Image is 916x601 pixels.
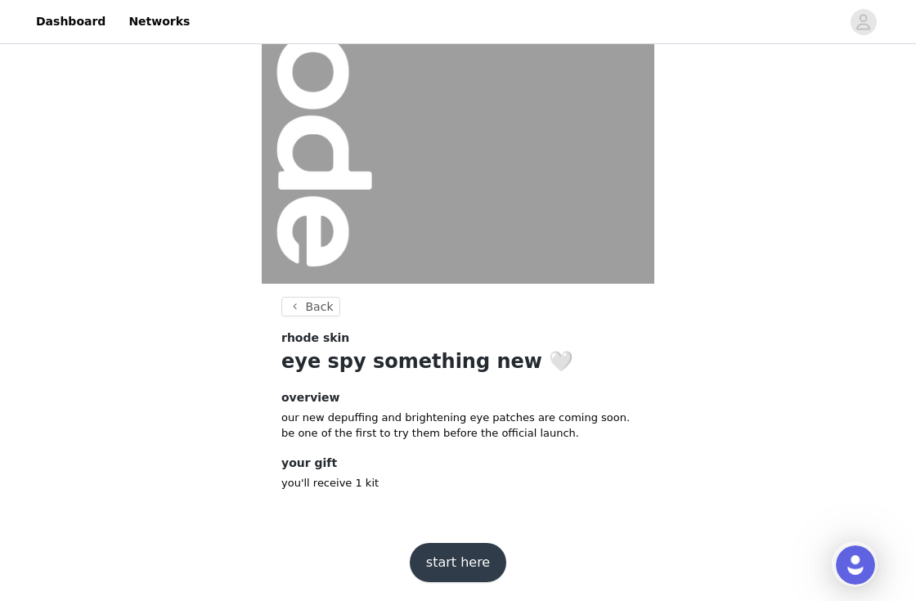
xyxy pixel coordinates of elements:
iframe: Intercom live chat [836,545,875,585]
span: rhode skin [281,330,349,347]
p: you'll receive 1 kit [281,475,635,491]
a: Dashboard [26,3,115,40]
h4: overview [281,389,635,406]
div: avatar [855,9,871,35]
a: Networks [119,3,200,40]
iframe: Intercom live chat discovery launcher [832,541,878,587]
button: start here [410,543,506,582]
p: our new depuffing and brightening eye patches are coming soon. be one of the first to try them be... [281,410,635,442]
button: Back [281,297,340,316]
h1: eye spy something new 🤍 [281,347,635,376]
h4: your gift [281,455,635,472]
